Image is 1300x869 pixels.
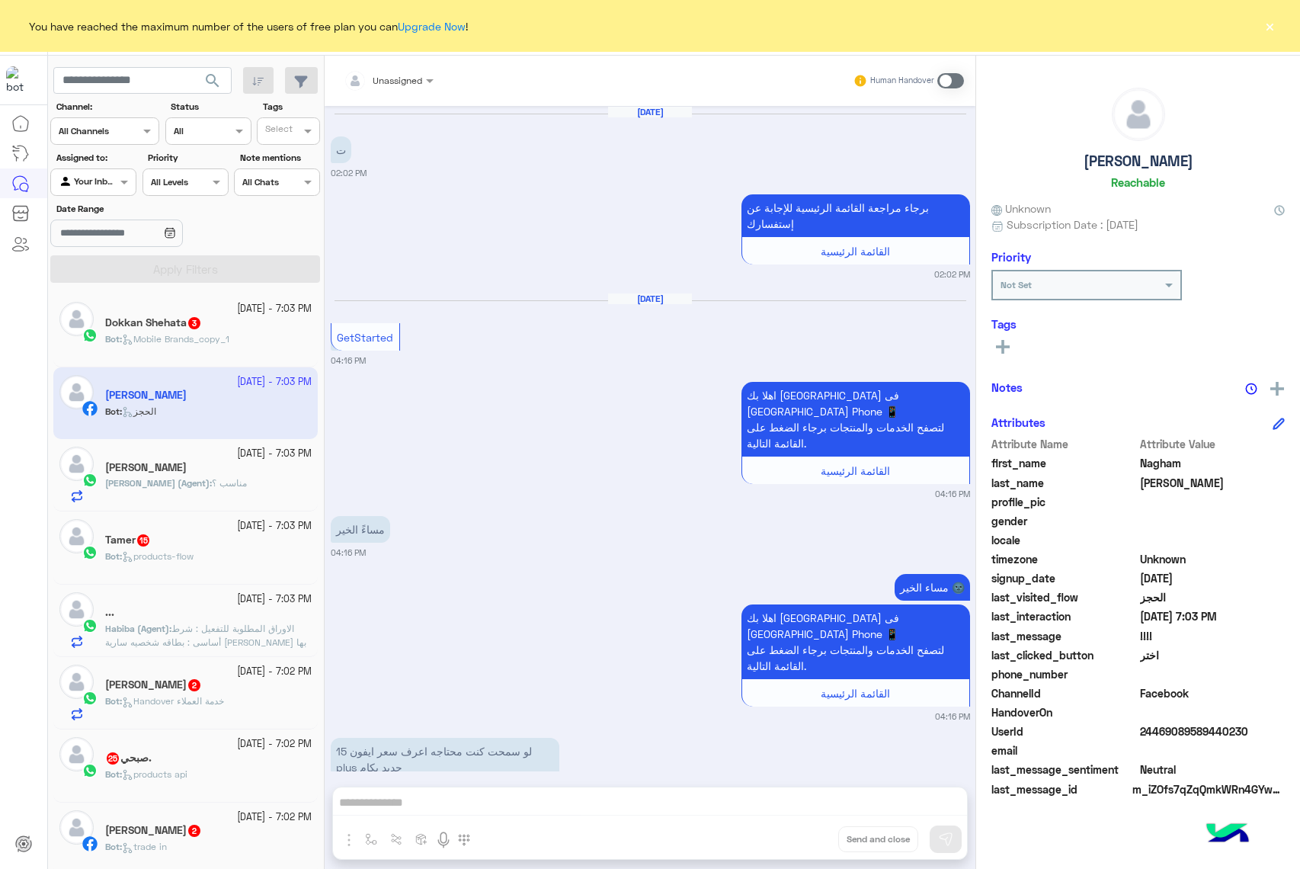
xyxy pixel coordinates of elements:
[148,151,226,165] label: Priority
[56,151,135,165] label: Assigned to:
[398,20,466,33] a: Upgrade Now
[1140,685,1286,701] span: 0
[105,461,187,474] h5: Ahmed Abdlnasser
[82,618,98,633] img: WhatsApp
[105,678,202,691] h5: محمد سامي
[991,551,1137,567] span: timezone
[870,75,934,87] small: Human Handover
[1140,647,1286,663] span: اختر
[1111,175,1165,189] h6: Reachable
[82,836,98,851] img: Facebook
[935,710,970,723] small: 04:16 PM
[991,685,1137,701] span: ChannelId
[105,695,122,707] b: :
[122,695,224,707] span: Handover خدمة العملاء
[331,167,367,179] small: 02:02 PM
[188,317,200,329] span: 3
[1140,570,1286,586] span: 2025-09-18T13:16:42.901Z
[1132,781,1285,797] span: m_iZOfs7qZqQmkWRn4GYwMtIG88SZRAGg1AmMMJwgYQ7tDBXW2WpTVO2HWz8XOaG6z1vZm8yZPSG1hEFN6wjOxCQ
[82,763,98,778] img: WhatsApp
[237,302,312,316] small: [DATE] - 7:03 PM
[991,628,1137,644] span: last_message
[237,592,312,607] small: [DATE] - 7:03 PM
[821,245,890,258] span: القائمة الرئيسية
[741,382,970,457] p: 18/9/2025, 4:16 PM
[991,200,1051,216] span: Unknown
[105,550,120,562] span: Bot
[203,72,222,90] span: search
[1140,742,1286,758] span: null
[991,455,1137,471] span: first_name
[59,302,94,336] img: defaultAdmin.png
[934,268,970,281] small: 02:02 PM
[991,415,1045,429] h6: Attributes
[1084,152,1193,170] h5: [PERSON_NAME]
[821,687,890,700] span: القائمة الرئيسية
[59,737,94,771] img: defaultAdmin.png
[240,151,319,165] label: Note mentions
[105,623,307,717] span: الاوراق المطلوبة للتفعيل : شرط أساسى : بطاقه شخصيه سارية مثبوت بها جهه العمل الاوراق التفضيلة ( ل...
[237,737,312,752] small: [DATE] - 7:02 PM
[991,436,1137,452] span: Attribute Name
[59,665,94,699] img: defaultAdmin.png
[105,768,120,780] span: Bot
[331,738,559,781] p: 18/9/2025, 4:16 PM
[991,570,1137,586] span: signup_date
[59,447,94,481] img: defaultAdmin.png
[331,354,366,367] small: 04:16 PM
[237,810,312,825] small: [DATE] - 7:02 PM
[895,574,970,601] p: 18/9/2025, 4:16 PM
[991,608,1137,624] span: last_interaction
[107,752,119,765] span: 25
[171,100,249,114] label: Status
[373,75,422,86] span: Unassigned
[991,494,1137,510] span: profile_pic
[194,67,232,100] button: search
[105,534,151,547] h5: Tamer
[991,723,1137,739] span: UserId
[56,202,227,216] label: Date Range
[337,331,393,344] span: GetStarted
[331,516,390,543] p: 18/9/2025, 4:16 PM
[105,752,152,765] h5: .صبحي
[59,592,94,627] img: defaultAdmin.png
[991,704,1137,720] span: HandoverOn
[56,100,158,114] label: Channel:
[608,107,692,117] h6: [DATE]
[29,18,468,34] span: You have reached the maximum number of the users of free plan you can !
[1140,723,1286,739] span: 24469089589440230
[991,666,1137,682] span: phone_number
[122,841,167,852] span: trade in
[991,317,1285,331] h6: Tags
[991,475,1137,491] span: last_name
[1140,532,1286,548] span: null
[838,826,918,852] button: Send and close
[1140,762,1286,778] span: 0
[1140,589,1286,605] span: الحجز
[991,762,1137,778] span: last_message_sentiment
[991,647,1137,663] span: last_clicked_button
[59,519,94,553] img: defaultAdmin.png
[741,604,970,679] p: 18/9/2025, 4:16 PM
[122,550,194,562] span: products-flow
[1140,608,1286,624] span: 2025-09-18T16:03:41.293Z
[821,464,890,477] span: القائمة الرئيسية
[1140,513,1286,529] span: null
[1262,18,1277,34] button: ×
[331,136,351,163] p: 22/7/2025, 2:02 PM
[105,333,120,345] span: Bot
[137,534,149,547] span: 15
[105,841,120,852] span: Bot
[1113,88,1164,140] img: defaultAdmin.png
[105,606,114,619] h5: ...
[237,665,312,679] small: [DATE] - 7:02 PM
[991,532,1137,548] span: locale
[6,66,34,94] img: 1403182699927242
[50,255,320,283] button: Apply Filters
[122,768,187,780] span: products api
[991,250,1031,264] h6: Priority
[1245,383,1257,395] img: notes
[1001,279,1032,290] b: Not Set
[1270,382,1284,396] img: add
[1007,216,1138,232] span: Subscription Date : [DATE]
